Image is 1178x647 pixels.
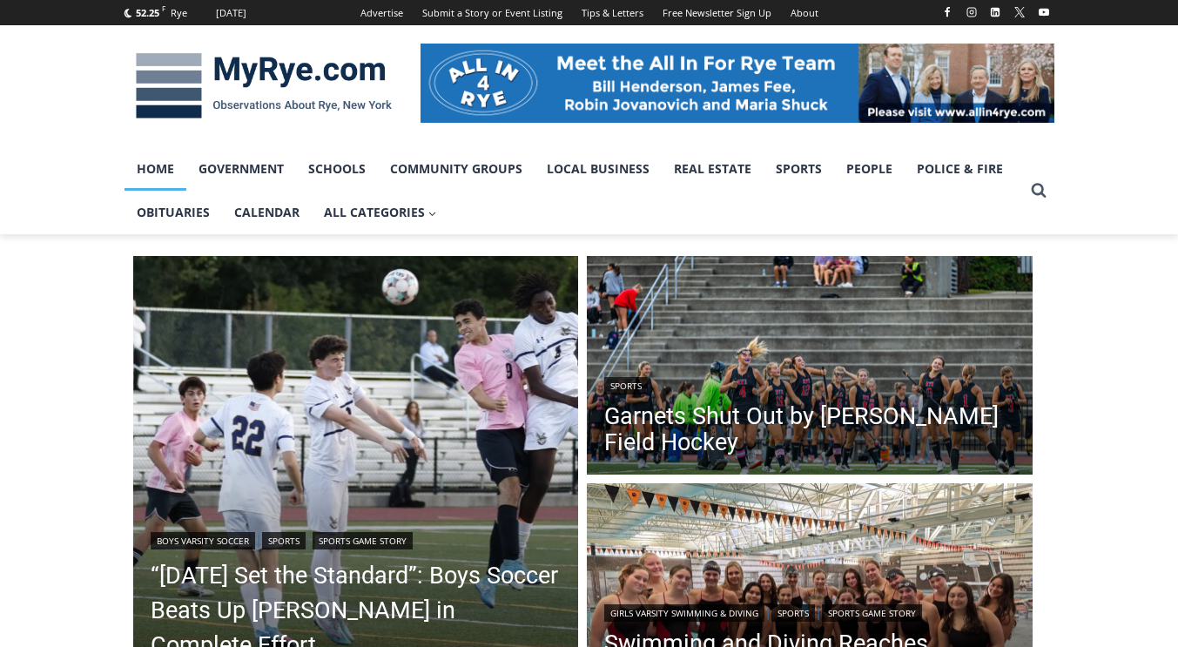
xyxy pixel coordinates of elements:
[535,147,662,191] a: Local Business
[604,377,648,394] a: Sports
[222,191,312,234] a: Calendar
[125,147,186,191] a: Home
[171,5,187,21] div: Rye
[151,529,562,549] div: | |
[136,6,159,19] span: 52.25
[262,532,306,549] a: Sports
[216,5,246,21] div: [DATE]
[1009,2,1030,23] a: X
[378,147,535,191] a: Community Groups
[771,604,815,622] a: Sports
[604,604,764,622] a: Girls Varsity Swimming & Diving
[312,191,449,234] a: All Categories
[587,256,1033,479] img: (PHOTO: The Rye Field Hockey team celebrating on September 16, 2025. Credit: Maureen Tsuchida.)
[961,2,982,23] a: Instagram
[313,532,413,549] a: Sports Game Story
[125,41,403,131] img: MyRye.com
[834,147,905,191] a: People
[125,147,1023,235] nav: Primary Navigation
[604,601,1015,622] div: | |
[985,2,1006,23] a: Linkedin
[822,604,922,622] a: Sports Game Story
[937,2,958,23] a: Facebook
[186,147,296,191] a: Government
[662,147,764,191] a: Real Estate
[151,532,255,549] a: Boys Varsity Soccer
[296,147,378,191] a: Schools
[604,403,1015,455] a: Garnets Shut Out by [PERSON_NAME] Field Hockey
[125,191,222,234] a: Obituaries
[905,147,1015,191] a: Police & Fire
[764,147,834,191] a: Sports
[1033,2,1054,23] a: YouTube
[162,3,165,13] span: F
[587,256,1033,479] a: Read More Garnets Shut Out by Horace Greeley Field Hockey
[324,203,437,222] span: All Categories
[1023,175,1054,206] button: View Search Form
[421,44,1054,122] img: All in for Rye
